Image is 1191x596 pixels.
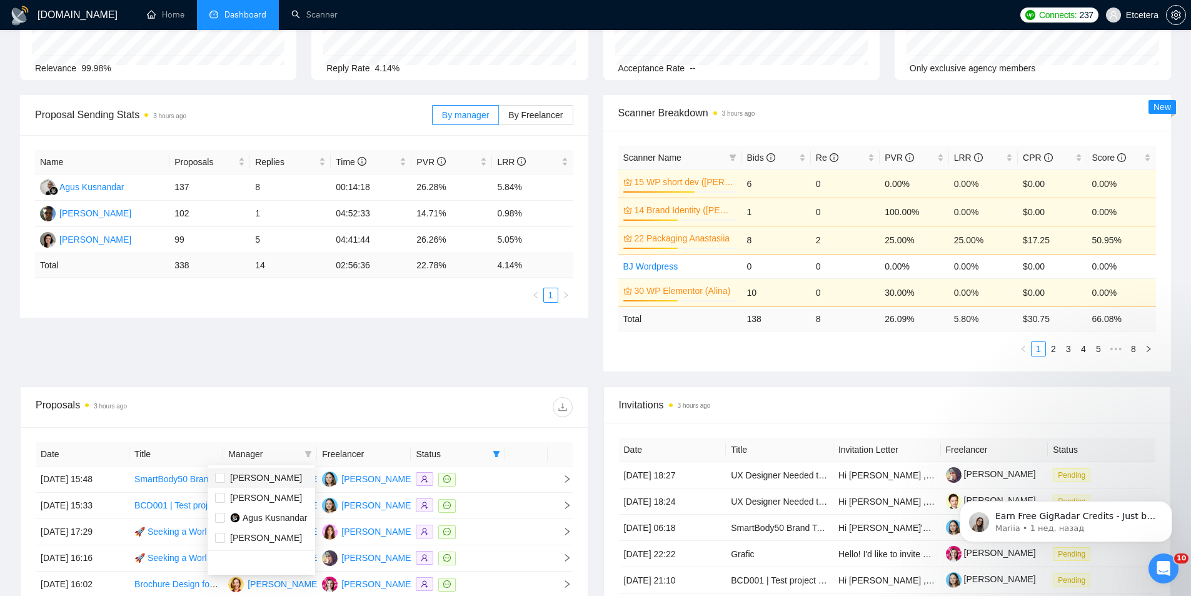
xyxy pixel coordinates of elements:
[40,179,56,195] img: AK
[726,488,833,515] td: UX Designer Needed to Create Wireframes & UI Functional Design Document
[411,201,492,227] td: 14.71%
[326,63,369,73] span: Reply Rate
[880,226,948,254] td: 25.00%
[941,438,1048,462] th: Freelancer
[1141,341,1156,356] li: Next Page
[443,502,451,509] span: message
[1117,153,1126,162] span: info-circle
[880,278,948,306] td: 30.00%
[437,157,446,166] span: info-circle
[946,469,1036,479] a: [PERSON_NAME]
[230,533,302,543] span: [PERSON_NAME]
[1091,341,1106,356] li: 5
[1167,10,1185,20] span: setting
[492,227,573,253] td: 5.05%
[10,6,30,26] img: logo
[623,234,632,243] span: crown
[49,186,58,195] img: gigradar-bm.png
[421,580,428,588] span: user-add
[304,450,312,458] span: filter
[322,500,413,510] a: VY[PERSON_NAME]
[635,231,735,245] a: 22 Packaging Anastasiia
[1087,226,1156,254] td: 50.95%
[1061,341,1076,356] li: 3
[224,9,266,20] span: Dashboard
[558,288,573,303] li: Next Page
[134,500,346,510] a: BCD001 | Test project to build out PPT designer bench
[421,554,428,562] span: user-add
[443,475,451,483] span: message
[1153,102,1171,112] span: New
[880,169,948,198] td: 0.00%
[954,153,983,163] span: LRR
[1032,342,1045,356] a: 1
[1053,468,1090,482] span: Pending
[731,470,1033,480] a: UX Designer Needed to Create Wireframes & UI Functional Design Document
[442,110,489,120] span: By manager
[341,551,413,565] div: [PERSON_NAME]
[635,175,735,189] a: 15 WP short dev ([PERSON_NAME] B)
[811,226,880,254] td: 2
[443,580,451,588] span: message
[1018,169,1087,198] td: $0.00
[35,107,432,123] span: Proposal Sending Stats
[1053,573,1090,587] span: Pending
[619,397,1156,413] span: Invitations
[1126,341,1141,356] li: 8
[40,232,56,248] img: TT
[690,63,695,73] span: --
[250,201,331,227] td: 1
[250,150,331,174] th: Replies
[635,203,735,217] a: 14 Brand Identity ([PERSON_NAME])
[941,475,1191,562] iframe: Intercom notifications сообщение
[1016,341,1031,356] button: left
[36,519,129,545] td: [DATE] 17:29
[129,442,223,467] th: Title
[35,150,169,174] th: Name
[169,253,250,278] td: 338
[731,497,1033,507] a: UX Designer Needed to Create Wireframes & UI Functional Design Document
[411,174,492,201] td: 26.28%
[1087,169,1156,198] td: 0.00%
[169,227,250,253] td: 99
[543,288,558,303] li: 1
[36,397,304,417] div: Proposals
[905,153,914,162] span: info-circle
[322,472,338,487] img: VY
[623,178,632,186] span: crown
[59,180,124,194] div: Agus Kusnandar
[421,502,428,509] span: user-add
[553,402,572,412] span: download
[169,201,250,227] td: 102
[443,554,451,562] span: message
[322,577,338,592] img: AS
[1166,10,1186,20] a: setting
[317,442,411,467] th: Freelancer
[1031,341,1046,356] li: 1
[811,254,880,278] td: 0
[949,254,1018,278] td: 0.00%
[1025,10,1035,20] img: upwork-logo.png
[562,291,570,299] span: right
[322,473,413,483] a: VY[PERSON_NAME]
[741,226,810,254] td: 8
[558,288,573,303] button: right
[492,174,573,201] td: 5.84%
[94,403,127,410] time: 3 hours ago
[517,157,526,166] span: info-circle
[169,174,250,201] td: 137
[134,579,250,589] a: Brochure Design for Business
[811,306,880,331] td: 8
[1148,553,1178,583] iframe: Intercom live chat
[885,153,914,163] span: PVR
[250,227,331,253] td: 5
[528,288,543,303] li: Previous Page
[443,528,451,535] span: message
[880,254,948,278] td: 0.00%
[619,462,726,488] td: [DATE] 18:27
[731,549,754,559] a: Grafic
[532,291,540,299] span: left
[1174,553,1188,563] span: 10
[528,288,543,303] button: left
